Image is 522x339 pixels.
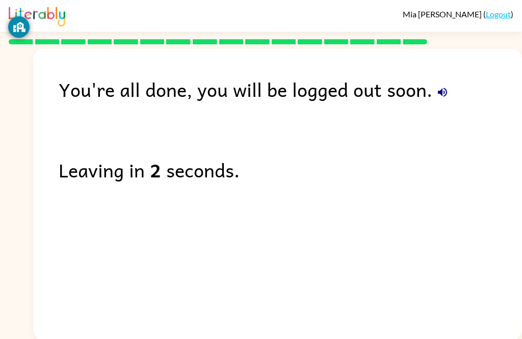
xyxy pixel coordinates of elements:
[486,9,511,19] a: Logout
[150,155,161,185] b: 2
[59,155,522,185] div: Leaving in seconds.
[59,74,522,104] div: You're all done, you will be logged out soon.
[403,9,513,19] div: ( )
[9,4,65,27] img: Literably
[8,16,30,38] button: GoGuardian Privacy Information
[403,9,483,19] span: Mia [PERSON_NAME]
